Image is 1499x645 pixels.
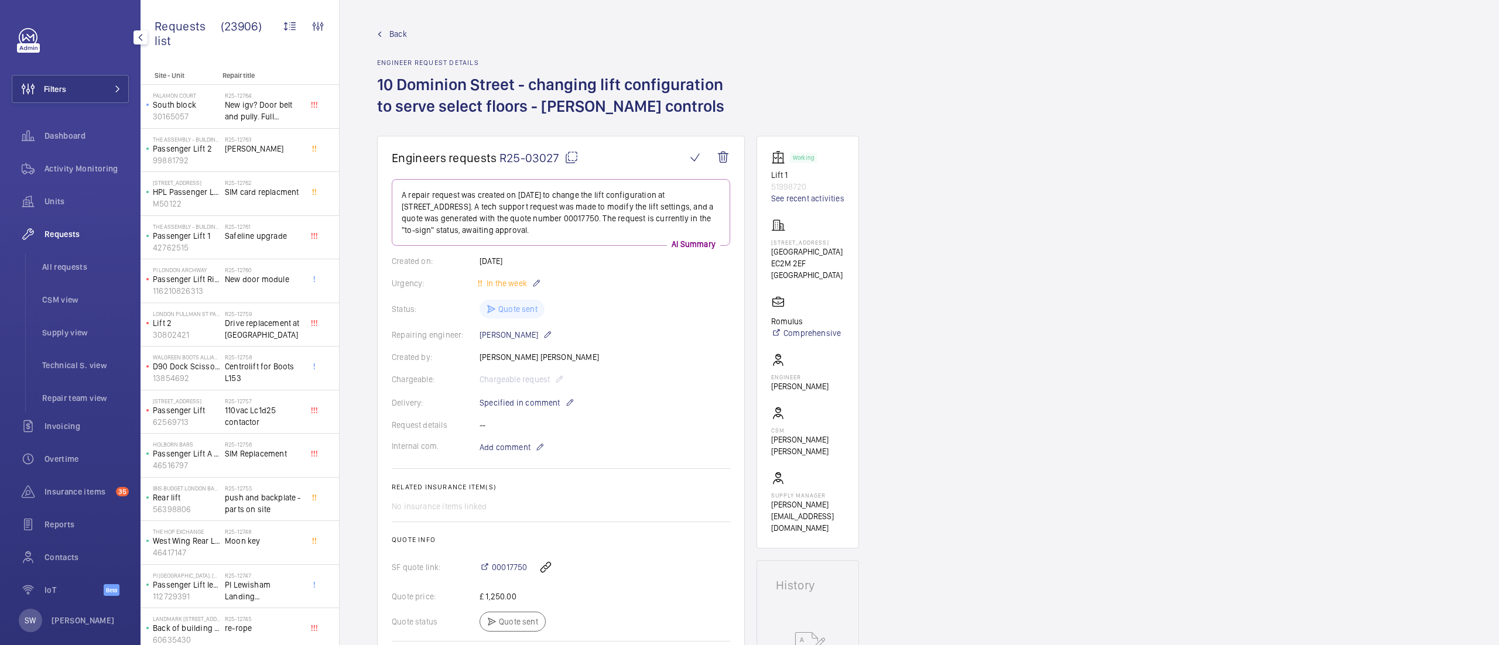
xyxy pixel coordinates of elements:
p: The Assembly - Building B [153,223,220,230]
span: Back [389,28,407,40]
span: Insurance items [45,486,111,498]
p: Site - Unit [141,71,218,80]
span: Beta [104,584,119,596]
p: 42762515 [153,242,220,253]
p: AI Summary [667,238,720,250]
span: push and backplate - parts on site [225,492,302,515]
span: All requests [42,261,129,273]
span: Requests [45,228,129,240]
span: SIM Replacement [225,448,302,459]
h2: R25-12758 [225,354,302,361]
p: West Wing Rear Lift (3FLR) GOODS LIFT [153,535,220,547]
span: Repair team view [42,392,129,404]
img: elevator.svg [771,150,790,164]
p: PI London Archway [153,266,220,273]
p: Lift 1 [771,169,844,181]
span: In the week [484,279,527,288]
p: LONDON PULLMAN ST PANCRAS [153,310,220,317]
h2: R25-12761 [225,223,302,230]
h2: Engineer request details [377,59,745,67]
p: Romulus [771,315,841,327]
h2: R25-12760 [225,266,302,273]
p: Specified in comment [480,396,574,410]
p: [PERSON_NAME] [771,380,829,392]
p: Passenger Lift [153,404,220,416]
p: Palamon Court [153,92,220,99]
p: 56398806 [153,503,220,515]
h2: R25-12755 [225,485,302,492]
span: PI Lewisham Landing Pushes/station/Panel Light [225,579,302,602]
span: Technical S. view [42,359,129,371]
span: Supply view [42,327,129,338]
span: Drive replacement at [GEOGRAPHIC_DATA] [225,317,302,341]
a: 00017750 [480,561,527,573]
p: 62569713 [153,416,220,428]
h2: R25-12756 [225,441,302,448]
p: Repair title [223,71,300,80]
p: 116210826313 [153,285,220,297]
p: 13854692 [153,372,220,384]
p: Lift 2 [153,317,220,329]
span: Engineers requests [392,150,497,165]
p: 112729391 [153,591,220,602]
p: Working [793,156,814,160]
p: [PERSON_NAME][EMAIL_ADDRESS][DOMAIN_NAME] [771,499,844,534]
h2: R25-12759 [225,310,302,317]
span: Units [45,195,129,207]
h1: History [776,579,840,591]
p: 30802421 [153,329,220,341]
p: [STREET_ADDRESS] [771,239,844,246]
h2: R25-12764 [225,92,302,99]
span: R25-03027 [499,150,579,165]
p: 46516797 [153,459,220,471]
h2: R25-12747 [225,572,302,579]
p: Rear lift [153,492,220,503]
p: [PERSON_NAME] [480,328,552,342]
span: Requests list [155,19,221,48]
p: Passenger Lift A (Core 12) 6 FL [153,448,220,459]
span: New door module [225,273,302,285]
h2: R25-12748 [225,528,302,535]
p: 30165057 [153,111,220,122]
span: 35 [116,487,129,496]
p: Back of building lift [153,622,220,634]
span: Centrolift for Boots L153 [225,361,302,384]
p: M50122 [153,198,220,210]
h2: R25-12757 [225,397,302,404]
p: PI [GEOGRAPHIC_DATA], [GEOGRAPHIC_DATA] [153,572,220,579]
span: Filters [44,83,66,95]
p: Holborn Bars [153,441,220,448]
a: See recent activities [771,193,844,204]
span: New igv? Door belt and pully. Full inspection and set up of doors. [225,99,302,122]
p: Engineer [771,373,829,380]
p: [PERSON_NAME] [52,615,115,626]
h2: R25-12762 [225,179,302,186]
span: 110vac Lc1d25 contactor [225,404,302,428]
span: Reports [45,519,129,530]
p: [STREET_ADDRESS] [153,397,220,404]
span: IoT [45,584,104,596]
p: The Hop Exchange [153,528,220,535]
p: HPL Passenger Lift [153,186,220,198]
p: Supply manager [771,492,844,499]
h2: Quote info [392,536,730,544]
span: Activity Monitoring [45,163,129,174]
p: 46417147 [153,547,220,558]
span: Contacts [45,551,129,563]
button: Filters [12,75,129,103]
span: Add comment [480,441,531,453]
span: re-rope [225,622,302,634]
a: Comprehensive [771,327,841,339]
span: [PERSON_NAME] [225,143,302,155]
p: D90 Dock Scissor External Dock Area (Scissor) (WBA03622) No 153 [153,361,220,372]
p: South block [153,99,220,111]
span: Moon key [225,535,302,547]
p: Landmark [STREET_ADDRESS] [153,615,220,622]
p: [PERSON_NAME] [PERSON_NAME] [771,434,844,457]
p: CSM [771,427,844,434]
p: Passenger Lift left Hand [153,579,220,591]
span: SIM card replacment [225,186,302,198]
p: [GEOGRAPHIC_DATA] [771,246,844,258]
p: A repair request was created on [DATE] to change the lift configuration at [STREET_ADDRESS]. A te... [402,189,720,236]
span: Overtime [45,453,129,465]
